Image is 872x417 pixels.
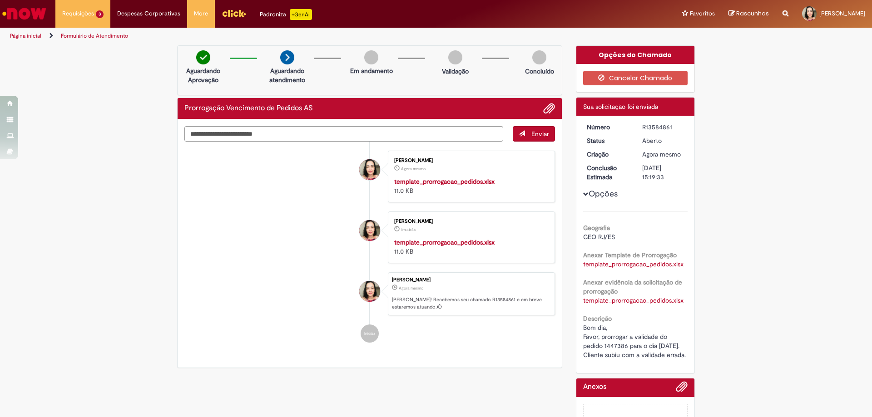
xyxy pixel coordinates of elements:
div: Aberto [642,136,684,145]
img: img-circle-grey.png [532,50,546,64]
img: ServiceNow [1,5,48,23]
div: Opções do Chamado [576,46,695,64]
div: [DATE] 15:19:33 [642,163,684,182]
p: Aguardando Aprovação [181,66,225,84]
a: Formulário de Atendimento [61,32,128,39]
p: Concluído [525,67,554,76]
span: Requisições [62,9,94,18]
dt: Status [580,136,636,145]
div: Monique Virtuoso Alves Cardoso [359,159,380,180]
div: 11.0 KB [394,177,545,195]
a: Download de template_prorrogacao_pedidos.xlsx [583,260,684,268]
b: Geografia [583,224,610,232]
span: 1m atrás [401,227,416,232]
span: Rascunhos [736,9,769,18]
img: arrow-next.png [280,50,294,64]
a: template_prorrogacao_pedidos.xlsx [394,238,495,246]
a: template_prorrogacao_pedidos.xlsx [394,177,495,186]
span: More [194,9,208,18]
time: 01/10/2025 10:19:21 [401,166,426,172]
ul: Trilhas de página [7,28,575,44]
b: Descrição [583,314,612,323]
div: [PERSON_NAME] [394,158,545,163]
li: Monique Virtuoso Alves Cardoso [184,272,555,316]
span: Enviar [531,130,549,138]
button: Cancelar Chamado [583,71,688,85]
img: check-circle-green.png [196,50,210,64]
button: Adicionar anexos [676,381,688,397]
div: 01/10/2025 10:19:28 [642,150,684,159]
button: Adicionar anexos [543,103,555,114]
time: 01/10/2025 10:19:28 [642,150,681,158]
span: Agora mesmo [642,150,681,158]
b: Anexar evidência da solicitação de prorrogação [583,278,682,295]
img: img-circle-grey.png [448,50,462,64]
span: Despesas Corporativas [117,9,180,18]
h2: Anexos [583,383,606,391]
p: +GenAi [290,9,312,20]
div: R13584861 [642,123,684,132]
div: Padroniza [260,9,312,20]
p: Aguardando atendimento [265,66,309,84]
div: Monique Virtuoso Alves Cardoso [359,220,380,241]
dt: Conclusão Estimada [580,163,636,182]
b: Anexar Template de Prorrogação [583,251,677,259]
button: Enviar [513,126,555,142]
span: Bom dia, Favor, prorrogar a validade do pedido 1447386 para o dia [DATE]. Cliente subiu com a val... [583,324,686,359]
p: Em andamento [350,66,393,75]
span: Agora mesmo [401,166,426,172]
div: 11.0 KB [394,238,545,256]
a: Download de template_prorrogacao_pedidos.xlsx [583,296,684,304]
img: img-circle-grey.png [364,50,378,64]
img: click_logo_yellow_360x200.png [222,6,246,20]
span: GEO RJ/ES [583,233,615,241]
time: 01/10/2025 10:18:39 [401,227,416,232]
div: Monique Virtuoso Alves Cardoso [359,281,380,302]
span: Favoritos [690,9,715,18]
span: Sua solicitação foi enviada [583,103,658,111]
textarea: Digite sua mensagem aqui... [184,126,503,142]
a: Rascunhos [728,10,769,18]
div: [PERSON_NAME] [392,277,550,283]
p: Validação [442,67,469,76]
div: [PERSON_NAME] [394,219,545,224]
span: 3 [96,10,104,18]
dt: Criação [580,150,636,159]
time: 01/10/2025 10:19:28 [399,285,423,291]
ul: Histórico de tíquete [184,142,555,352]
dt: Número [580,123,636,132]
span: [PERSON_NAME] [819,10,865,17]
h2: Prorrogação Vencimento de Pedidos AS Histórico de tíquete [184,104,313,113]
a: Página inicial [10,32,41,39]
span: Agora mesmo [399,285,423,291]
p: [PERSON_NAME]! Recebemos seu chamado R13584861 e em breve estaremos atuando. [392,296,550,310]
